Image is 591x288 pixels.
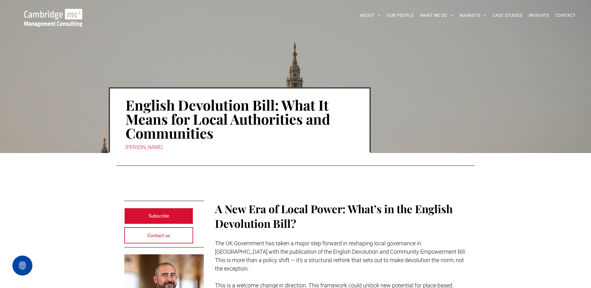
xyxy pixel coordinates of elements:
[526,11,552,20] a: INSIGHTS
[24,9,82,27] img: Go to Homepage
[417,11,457,20] a: WHAT WE DO
[215,201,453,231] span: A New Era of Local Power: What’s in the English Devolution Bill?
[124,208,193,224] a: Subscribe
[384,11,417,20] a: OUR PEOPLE
[149,208,169,224] span: Subscribe
[126,143,354,152] div: [PERSON_NAME]
[126,97,354,141] h1: English Devolution Bill: What It Means for Local Authorities and Communities
[147,228,170,243] span: Contact us
[357,11,384,20] a: ABOUT
[215,240,466,272] span: The UK Government has taken a major step forward in reshaping local governance in [GEOGRAPHIC_DAT...
[456,11,489,20] a: MARKETS
[24,10,82,16] a: Your Business Transformed | Cambridge Management Consulting
[489,11,526,20] a: CASE STUDIES
[124,227,193,243] a: Contact us
[552,11,579,20] a: CONTACT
